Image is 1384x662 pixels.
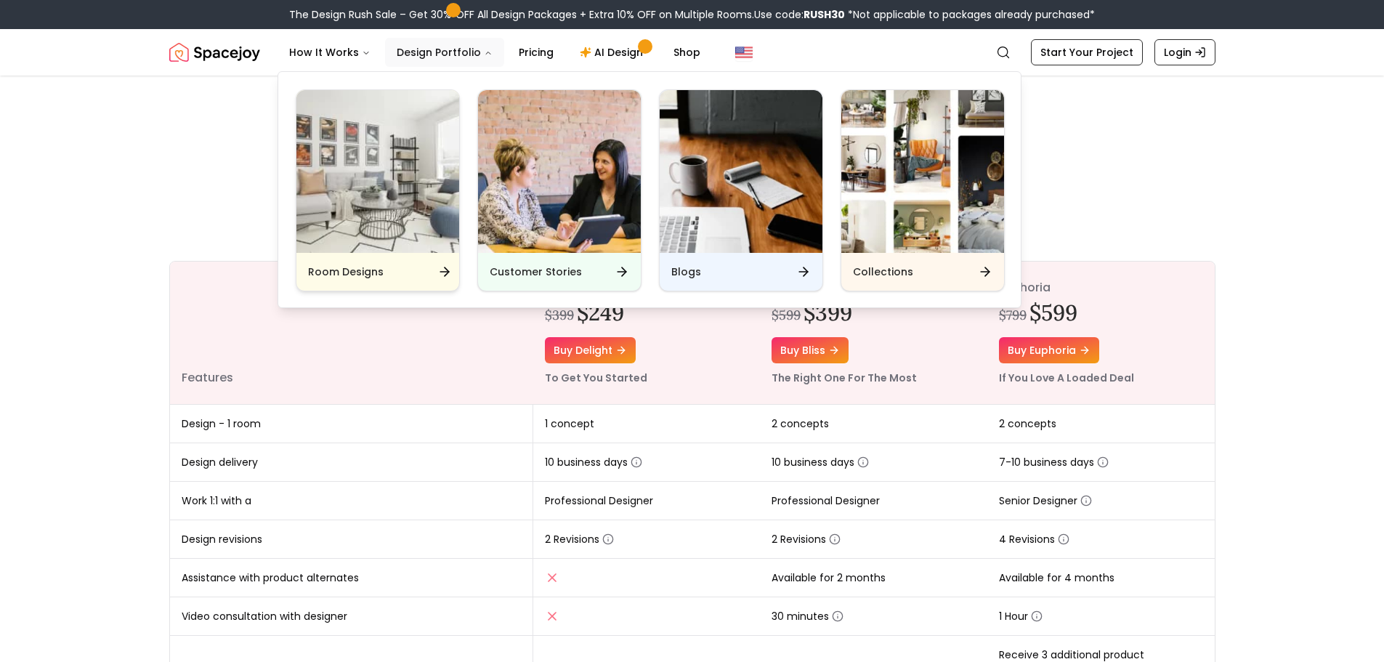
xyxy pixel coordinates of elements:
span: 10 business days [772,455,869,469]
h6: Room Designs [308,265,384,279]
a: AI Design [568,38,659,67]
span: 10 business days [545,455,642,469]
span: 2 concepts [999,416,1056,431]
div: Design Portfolio [278,72,1022,309]
b: RUSH30 [804,7,845,22]
a: Buy euphoria [999,337,1099,363]
span: Professional Designer [772,493,880,508]
td: Assistance with product alternates [170,559,533,597]
nav: Global [169,29,1215,76]
span: 7-10 business days [999,455,1109,469]
h2: $399 [804,299,852,326]
span: Senior Designer [999,493,1092,508]
h6: Collections [853,265,913,279]
h2: $249 [577,299,624,326]
td: Available for 2 months [760,559,987,597]
h2: $599 [1029,299,1077,326]
nav: Main [278,38,712,67]
small: If You Love A Loaded Deal [999,371,1134,385]
p: euphoria [999,279,1203,296]
button: Design Portfolio [385,38,504,67]
div: $799 [999,305,1027,326]
span: 1 concept [545,416,594,431]
span: Use code: [754,7,845,22]
h6: Customer Stories [490,265,582,279]
span: 4 Revisions [999,532,1069,546]
a: Start Your Project [1031,39,1143,65]
td: Video consultation with designer [170,597,533,636]
a: CollectionsCollections [841,89,1005,291]
img: Customer Stories [478,90,641,253]
h6: Blogs [671,265,701,279]
img: Spacejoy Logo [169,38,260,67]
a: Pricing [507,38,565,67]
span: 30 minutes [772,609,843,623]
span: Professional Designer [545,493,653,508]
span: 2 Revisions [772,532,841,546]
img: Blogs [660,90,822,253]
img: Collections [841,90,1004,253]
th: Features [170,262,533,405]
small: The Right One For The Most [772,371,917,385]
a: Room DesignsRoom Designs [296,89,460,291]
span: 2 Revisions [545,532,614,546]
div: $599 [772,305,801,326]
img: Room Designs [296,90,459,253]
img: United States [735,44,753,61]
a: Spacejoy [169,38,260,67]
a: Buy bliss [772,337,849,363]
div: $399 [545,305,574,326]
span: *Not applicable to packages already purchased* [845,7,1095,22]
a: BlogsBlogs [659,89,823,291]
a: Buy delight [545,337,636,363]
td: Available for 4 months [987,559,1215,597]
span: 1 Hour [999,609,1043,623]
td: Design delivery [170,443,533,482]
span: 2 concepts [772,416,829,431]
small: To Get You Started [545,371,647,385]
td: Design revisions [170,520,533,559]
td: Work 1:1 with a [170,482,533,520]
a: Customer StoriesCustomer Stories [477,89,642,291]
div: The Design Rush Sale – Get 30% OFF All Design Packages + Extra 10% OFF on Multiple Rooms. [289,7,1095,22]
a: Login [1154,39,1215,65]
td: Design - 1 room [170,405,533,443]
a: Shop [662,38,712,67]
button: How It Works [278,38,382,67]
